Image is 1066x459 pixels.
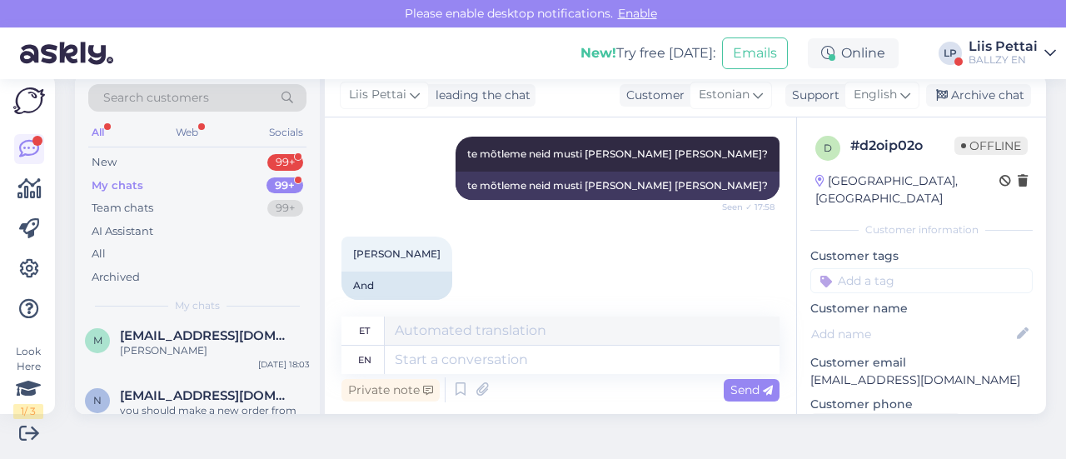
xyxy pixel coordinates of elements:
[580,45,616,61] b: New!
[92,223,153,240] div: AI Assistant
[92,200,153,217] div: Team chats
[266,177,303,194] div: 99+
[341,379,440,402] div: Private note
[120,343,310,358] div: [PERSON_NAME]
[429,87,531,104] div: leading the chat
[103,89,209,107] span: Search customers
[120,388,293,403] span: neveeshaperera96@gmail.com
[699,86,750,104] span: Estonian
[810,354,1033,372] p: Customer email
[359,317,370,345] div: et
[456,172,780,200] div: te mõtleme neid musti [PERSON_NAME] [PERSON_NAME]?
[926,84,1031,107] div: Archive chat
[13,87,45,114] img: Askly Logo
[120,403,310,433] div: you should make a new order from start
[810,396,1033,413] p: Customer phone
[175,298,220,313] span: My chats
[810,222,1033,237] div: Customer information
[613,6,662,21] span: Enable
[349,86,406,104] span: Liis Pettai
[824,142,832,154] span: d
[172,122,202,143] div: Web
[266,122,306,143] div: Socials
[92,177,143,194] div: My chats
[346,301,409,313] span: 18:35
[712,201,775,213] span: Seen ✓ 17:58
[815,172,999,207] div: [GEOGRAPHIC_DATA], [GEOGRAPHIC_DATA]
[267,154,303,171] div: 99+
[730,382,773,397] span: Send
[93,394,102,407] span: n
[341,272,452,300] div: And
[954,137,1028,155] span: Offline
[969,53,1038,67] div: BALLZY EN
[850,136,954,156] div: # d2oip02o
[267,200,303,217] div: 99+
[120,328,293,343] span: marten897@gmail.com
[13,344,43,419] div: Look Here
[88,122,107,143] div: All
[939,42,962,65] div: LP
[353,247,441,260] span: [PERSON_NAME]
[92,269,140,286] div: Archived
[969,40,1038,53] div: Liis Pettai
[92,246,106,262] div: All
[620,87,685,104] div: Customer
[258,358,310,371] div: [DATE] 18:03
[580,43,715,63] div: Try free [DATE]:
[810,268,1033,293] input: Add a tag
[722,37,788,69] button: Emails
[810,300,1033,317] p: Customer name
[358,346,371,374] div: en
[467,147,768,160] span: te mõtleme neid musti [PERSON_NAME] [PERSON_NAME]?
[785,87,839,104] div: Support
[969,40,1056,67] a: Liis PettaiBALLZY EN
[93,334,102,347] span: m
[810,247,1033,265] p: Customer tags
[92,154,117,171] div: New
[808,38,899,68] div: Online
[854,86,897,104] span: English
[13,404,43,419] div: 1 / 3
[811,325,1014,343] input: Add name
[810,413,961,436] div: Request phone number
[810,372,1033,389] p: [EMAIL_ADDRESS][DOMAIN_NAME]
